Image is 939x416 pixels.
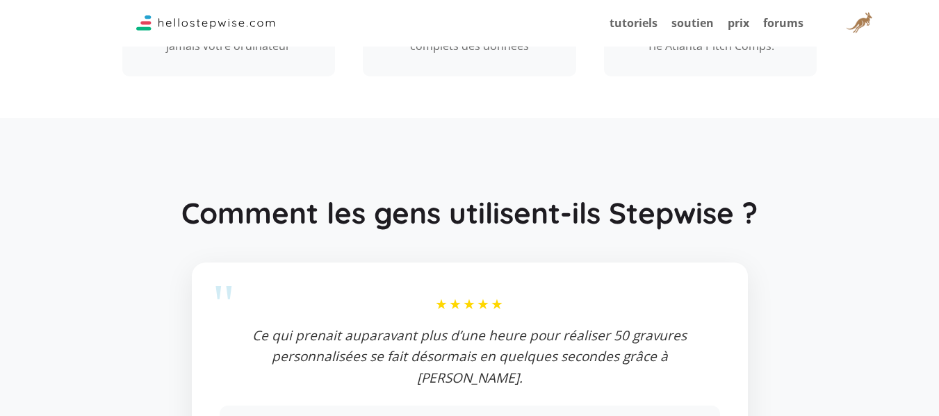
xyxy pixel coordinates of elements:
font: ★ [449,294,462,313]
font: ★ [435,294,448,313]
font: ★ [477,294,489,313]
a: Étape par étape [136,19,275,34]
font: ★ [491,294,503,313]
a: tutoriels [610,15,658,31]
img: Avatar de l'utilisateur [842,6,876,41]
font: " [213,274,236,335]
a: prix [728,15,749,31]
font: ★ [463,294,475,313]
a: forums [763,15,803,31]
img: Logo [136,15,275,31]
font: Ce qui prenait auparavant plus d’une heure pour réaliser 50 gravures personnalisées se fait désor... [252,326,687,387]
a: soutien [671,15,714,31]
font: Comment les gens utilisent-ils Stepwise ? [181,194,758,231]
